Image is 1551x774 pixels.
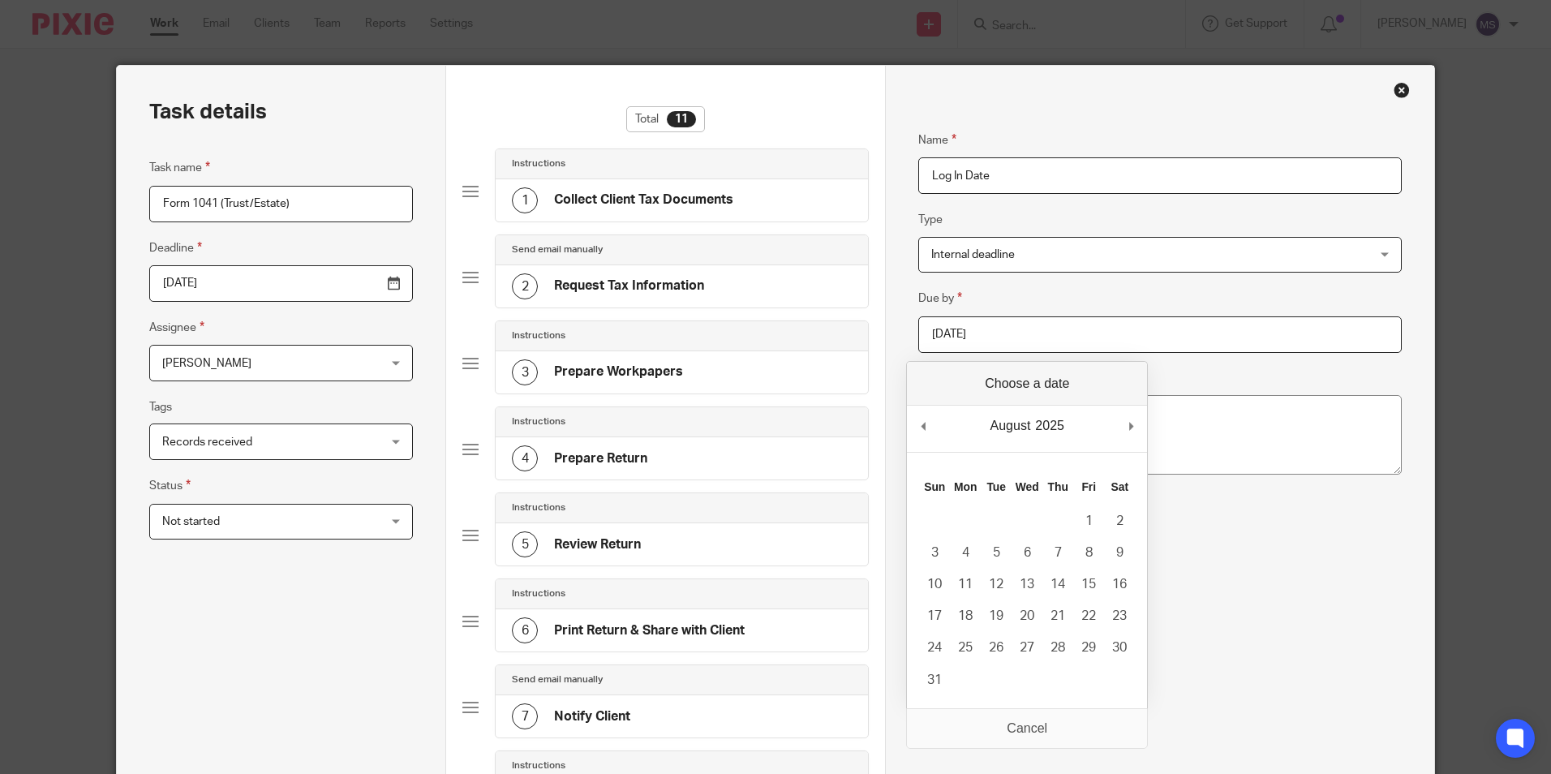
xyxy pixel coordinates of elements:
[512,273,538,299] div: 2
[149,158,210,177] label: Task name
[919,664,950,696] button: 31
[981,569,1012,600] button: 12
[149,98,267,126] h2: Task details
[626,106,705,132] div: Total
[950,537,981,569] button: 4
[554,450,647,467] h4: Prepare Return
[1073,537,1104,569] button: 8
[1033,414,1067,438] div: 2025
[931,249,1015,260] span: Internal deadline
[918,131,956,149] label: Name
[919,569,950,600] button: 10
[1104,505,1135,537] button: 2
[667,111,696,127] div: 11
[919,632,950,664] button: 24
[512,415,565,428] h4: Instructions
[1073,600,1104,632] button: 22
[1104,569,1135,600] button: 16
[918,212,943,228] label: Type
[918,316,1401,353] input: Use the arrow keys to pick a date
[915,414,931,438] button: Previous Month
[950,569,981,600] button: 11
[1073,569,1104,600] button: 15
[1042,632,1073,664] button: 28
[918,289,962,307] label: Due by
[512,445,538,471] div: 4
[512,617,538,643] div: 6
[1016,480,1039,493] abbr: Wednesday
[1012,569,1042,600] button: 13
[554,622,745,639] h4: Print Return & Share with Client
[1073,505,1104,537] button: 1
[162,516,220,527] span: Not started
[149,239,202,257] label: Deadline
[919,600,950,632] button: 17
[149,186,413,222] input: Task name
[988,414,1033,438] div: August
[1104,537,1135,569] button: 9
[950,600,981,632] button: 18
[512,759,565,772] h4: Instructions
[512,703,538,729] div: 7
[149,476,191,495] label: Status
[1123,414,1139,438] button: Next Month
[512,329,565,342] h4: Instructions
[981,600,1012,632] button: 19
[1012,632,1042,664] button: 27
[554,277,704,295] h4: Request Tax Information
[554,363,683,381] h4: Prepare Workpapers
[1394,82,1410,98] div: Close this dialog window
[981,632,1012,664] button: 26
[1073,632,1104,664] button: 29
[1104,632,1135,664] button: 30
[1081,480,1096,493] abbr: Friday
[512,501,565,514] h4: Instructions
[1012,600,1042,632] button: 20
[512,243,603,256] h4: Send email manually
[512,157,565,170] h4: Instructions
[554,536,641,553] h4: Review Return
[919,537,950,569] button: 3
[512,187,538,213] div: 1
[512,531,538,557] div: 5
[924,480,945,493] abbr: Sunday
[1012,537,1042,569] button: 6
[1042,569,1073,600] button: 14
[1104,600,1135,632] button: 23
[954,480,977,493] abbr: Monday
[1048,480,1068,493] abbr: Thursday
[512,673,603,686] h4: Send email manually
[149,265,413,302] input: Use the arrow keys to pick a date
[149,399,172,415] label: Tags
[950,632,981,664] button: 25
[149,318,204,337] label: Assignee
[1042,600,1073,632] button: 21
[1111,480,1128,493] abbr: Saturday
[554,708,630,725] h4: Notify Client
[162,436,252,448] span: Records received
[981,537,1012,569] button: 5
[554,191,733,209] h4: Collect Client Tax Documents
[512,587,565,600] h4: Instructions
[512,359,538,385] div: 3
[162,358,251,369] span: [PERSON_NAME]
[986,480,1006,493] abbr: Tuesday
[1042,537,1073,569] button: 7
